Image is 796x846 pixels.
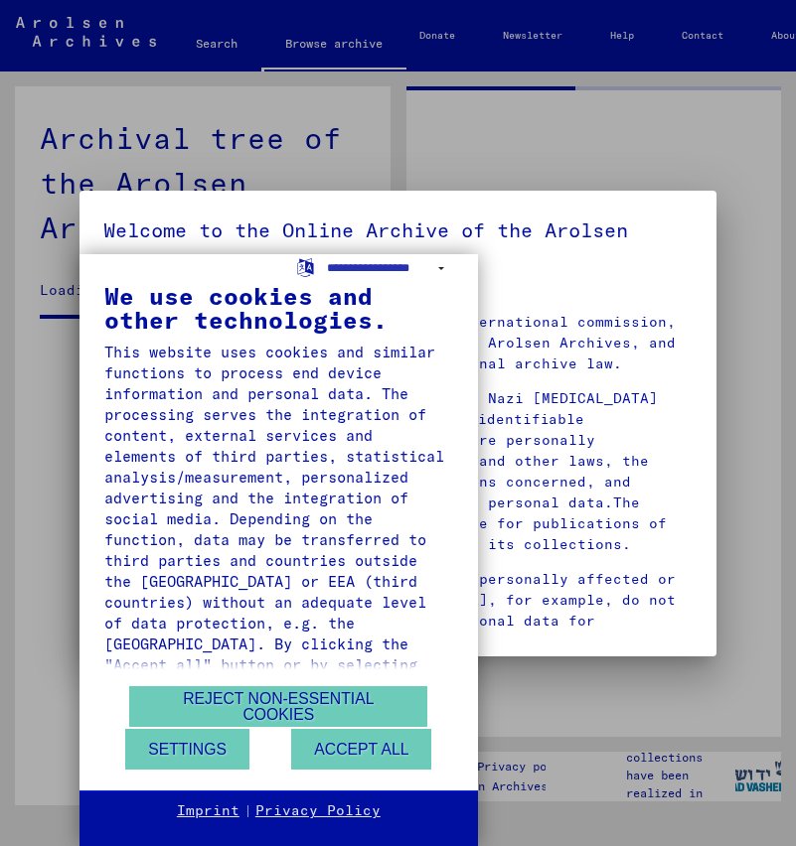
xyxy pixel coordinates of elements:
div: We use cookies and other technologies. [104,284,453,332]
button: Accept all [291,729,431,770]
button: Settings [125,729,249,770]
a: Imprint [177,801,239,821]
div: This website uses cookies and similar functions to process end device information and personal da... [104,342,453,800]
button: Reject non-essential cookies [129,686,427,727]
a: Privacy Policy [255,801,381,821]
